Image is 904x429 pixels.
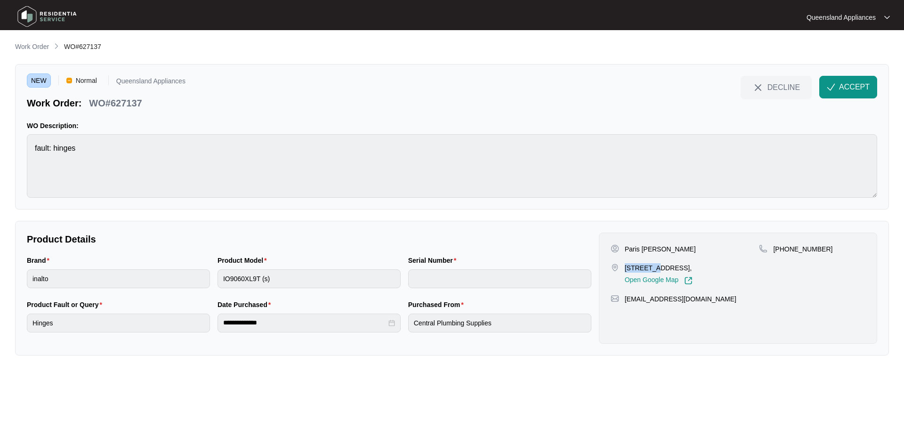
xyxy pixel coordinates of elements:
p: WO#627137 [89,97,142,110]
label: Brand [27,256,53,265]
input: Purchased From [408,314,591,332]
input: Product Model [218,269,401,288]
img: dropdown arrow [884,15,890,20]
button: check-IconACCEPT [819,76,877,98]
p: Product Details [27,233,591,246]
textarea: fault: hinges [27,134,877,198]
input: Serial Number [408,269,591,288]
img: Vercel Logo [66,78,72,83]
img: Link-External [684,276,693,285]
a: Work Order [13,42,51,52]
img: chevron-right [53,42,60,50]
p: WO Description: [27,121,877,130]
label: Date Purchased [218,300,274,309]
img: residentia service logo [14,2,80,31]
p: Paris [PERSON_NAME] [625,244,696,254]
span: ACCEPT [839,81,870,93]
img: user-pin [611,244,619,253]
span: DECLINE [767,82,800,92]
p: Queensland Appliances [807,13,876,22]
p: [PHONE_NUMBER] [773,244,832,254]
button: close-IconDECLINE [741,76,812,98]
p: Queensland Appliances [116,78,186,88]
span: WO#627137 [64,43,101,50]
label: Serial Number [408,256,460,265]
input: Date Purchased [223,318,387,328]
img: map-pin [759,244,767,253]
img: map-pin [611,294,619,303]
img: check-Icon [827,83,835,91]
span: Normal [72,73,101,88]
p: Work Order [15,42,49,51]
input: Brand [27,269,210,288]
img: close-Icon [752,82,764,93]
p: Work Order: [27,97,81,110]
img: map-pin [611,263,619,272]
label: Product Model [218,256,271,265]
label: Product Fault or Query [27,300,106,309]
p: [EMAIL_ADDRESS][DOMAIN_NAME] [625,294,736,304]
input: Product Fault or Query [27,314,210,332]
a: Open Google Map [625,276,693,285]
p: [STREET_ADDRESS], [625,263,693,273]
label: Purchased From [408,300,468,309]
span: NEW [27,73,51,88]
